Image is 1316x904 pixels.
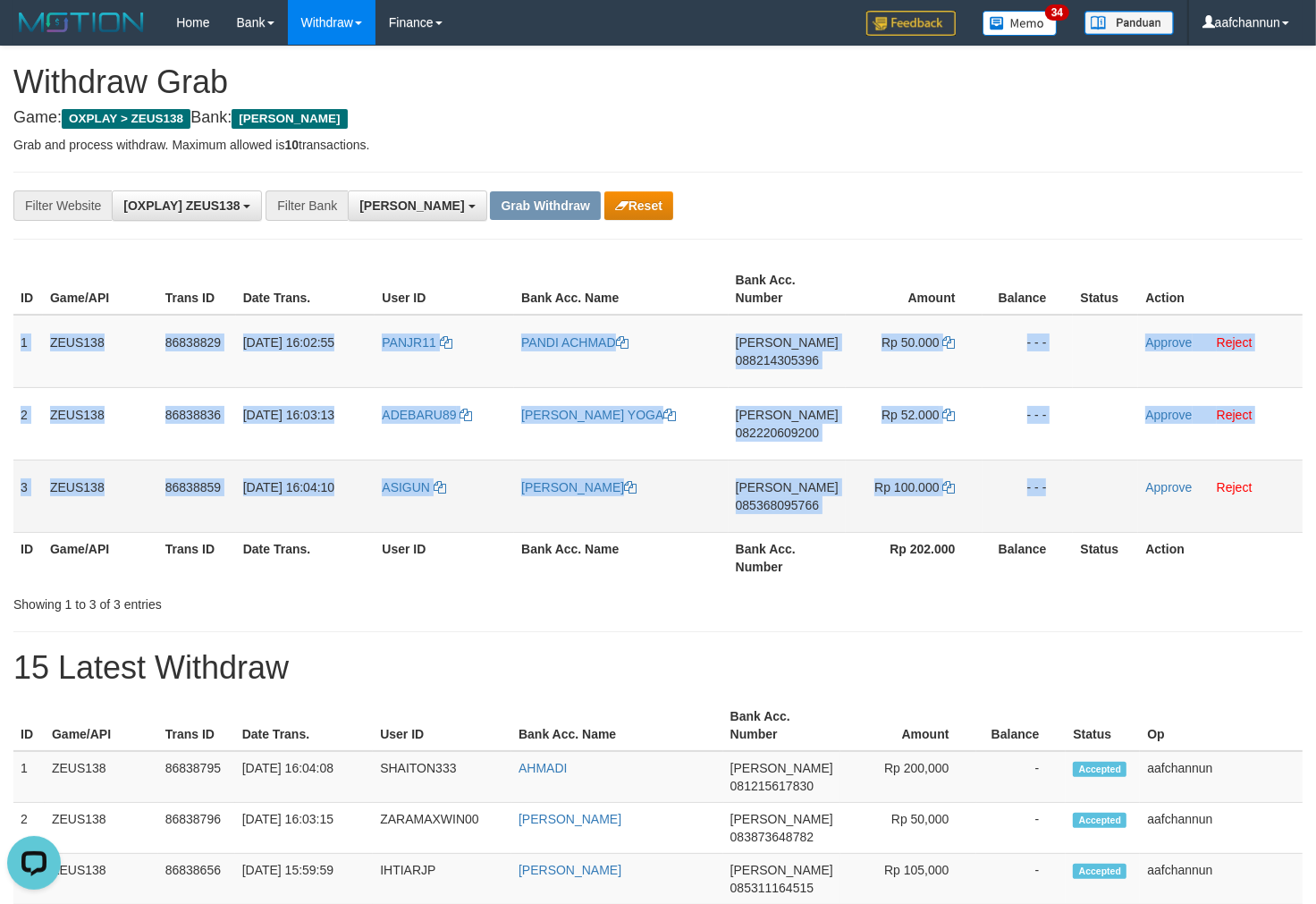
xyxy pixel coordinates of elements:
a: Copy 100000 to clipboard [943,480,956,494]
td: ZEUS138 [43,387,158,460]
td: ZEUS138 [45,751,158,803]
span: [DATE] 16:04:10 [243,480,334,494]
strong: 10 [284,138,299,152]
td: 3 [13,460,43,532]
th: Game/API [43,532,158,583]
td: - [976,751,1067,803]
a: Approve [1145,335,1192,350]
td: 86838796 [158,803,235,854]
a: Reject [1217,335,1253,350]
span: Copy 082220609200 to clipboard [736,426,819,440]
a: PANJR11 [382,335,451,350]
th: Balance [983,264,1074,315]
span: Accepted [1073,864,1126,879]
th: Bank Acc. Name [514,532,729,583]
div: Showing 1 to 3 of 3 entries [13,588,535,613]
a: PANDI ACHMAD [521,335,628,350]
th: Op [1140,700,1303,751]
h4: Game: Bank: [13,109,1303,127]
th: Bank Acc. Name [511,700,723,751]
td: ZEUS138 [45,803,158,854]
button: [OXPLAY] ZEUS138 [112,190,262,221]
button: Reset [604,191,673,220]
th: Game/API [43,264,158,315]
th: Date Trans. [236,264,375,315]
span: Copy 085368095766 to clipboard [736,498,819,512]
span: [PERSON_NAME] [232,109,347,129]
span: 86838829 [165,335,221,350]
span: [DATE] 16:03:13 [243,408,334,422]
th: Date Trans. [236,532,375,583]
th: ID [13,532,43,583]
a: Copy 50000 to clipboard [943,335,956,350]
td: Rp 200,000 [840,751,976,803]
td: 2 [13,803,45,854]
th: Bank Acc. Number [723,700,840,751]
th: Balance [983,532,1074,583]
span: [PERSON_NAME] [359,199,464,213]
span: [PERSON_NAME] [736,408,839,422]
span: Rp 50.000 [882,335,940,350]
th: Game/API [45,700,158,751]
th: User ID [375,532,514,583]
span: 34 [1045,4,1069,21]
button: Open LiveChat chat widget [7,7,61,61]
span: Accepted [1073,762,1126,777]
a: ASIGUN [382,480,446,494]
span: 86838836 [165,408,221,422]
a: Reject [1217,480,1253,494]
h1: Withdraw Grab [13,64,1303,100]
th: Bank Acc. Number [729,532,846,583]
th: User ID [373,700,511,751]
th: Date Trans. [235,700,374,751]
span: [PERSON_NAME] [730,812,833,826]
th: Status [1066,700,1140,751]
th: Trans ID [158,264,236,315]
button: Grab Withdraw [490,191,600,220]
span: [PERSON_NAME] [736,480,839,494]
th: Status [1073,264,1138,315]
a: [PERSON_NAME] [519,812,621,826]
td: 1 [13,315,43,388]
td: [DATE] 16:03:15 [235,803,374,854]
th: Trans ID [158,700,235,751]
th: Amount [840,700,976,751]
td: Rp 50,000 [840,803,976,854]
td: - [976,803,1067,854]
button: [PERSON_NAME] [348,190,486,221]
span: OXPLAY > ZEUS138 [62,109,190,129]
td: [DATE] 16:04:08 [235,751,374,803]
p: Grab and process withdraw. Maximum allowed is transactions. [13,136,1303,154]
h1: 15 Latest Withdraw [13,650,1303,686]
th: Trans ID [158,532,236,583]
a: Approve [1145,480,1192,494]
th: User ID [375,264,514,315]
th: Action [1138,264,1303,315]
div: Filter Bank [266,190,348,221]
td: - - - [983,315,1074,388]
img: Feedback.jpg [866,11,956,36]
span: Rp 100.000 [874,480,939,494]
a: Approve [1145,408,1192,422]
span: ADEBARU89 [382,408,456,422]
span: [DATE] 16:02:55 [243,335,334,350]
td: - - - [983,387,1074,460]
td: - - - [983,460,1074,532]
td: aafchannun [1140,803,1303,854]
span: Copy 083873648782 to clipboard [730,830,814,844]
td: aafchannun [1140,751,1303,803]
td: SHAITON333 [373,751,511,803]
span: Rp 52.000 [882,408,940,422]
th: ID [13,264,43,315]
span: ASIGUN [382,480,430,494]
span: Copy 085311164515 to clipboard [730,881,814,895]
span: 86838859 [165,480,221,494]
td: ZARAMAXWIN00 [373,803,511,854]
th: Bank Acc. Name [514,264,729,315]
td: 1 [13,751,45,803]
img: MOTION_logo.png [13,9,149,36]
a: Copy 52000 to clipboard [943,408,956,422]
td: ZEUS138 [43,460,158,532]
th: ID [13,700,45,751]
img: panduan.png [1084,11,1174,35]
